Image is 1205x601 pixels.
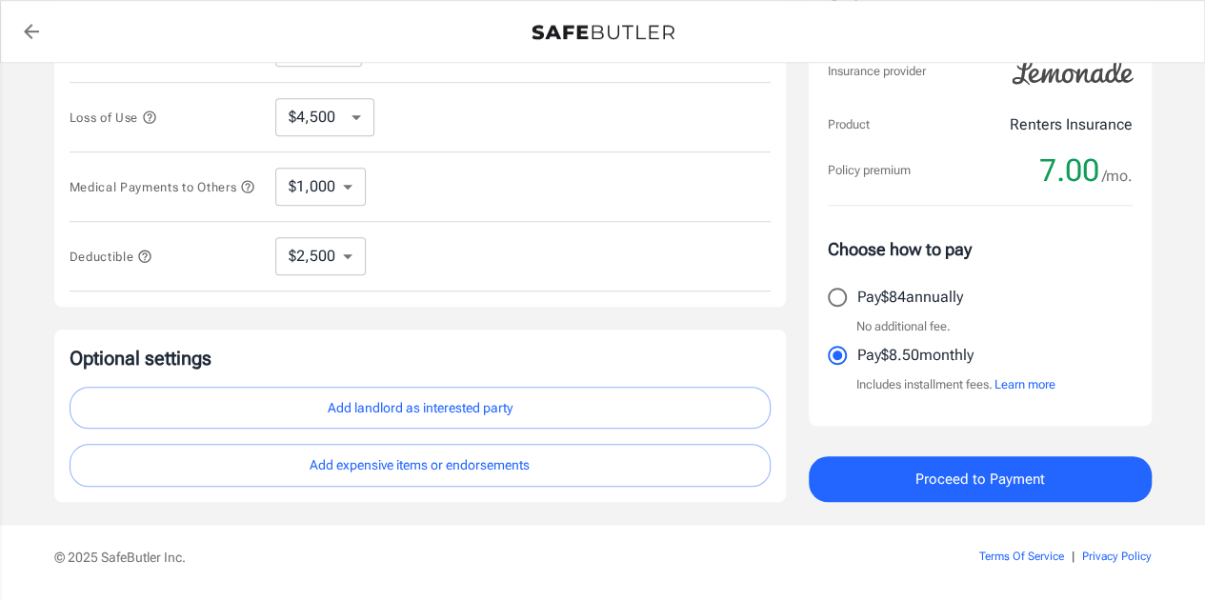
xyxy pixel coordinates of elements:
span: Medical Payments to Others [70,180,256,194]
a: back to quotes [12,12,50,50]
img: Back to quotes [532,25,674,40]
p: Optional settings [70,345,771,371]
span: Deductible [70,250,153,264]
p: Policy premium [828,161,911,180]
p: Renters Insurance [1010,113,1133,136]
button: Loss of Use [70,106,157,129]
p: © 2025 SafeButler Inc. [54,548,872,567]
button: Deductible [70,245,153,268]
p: Pay $8.50 monthly [857,344,974,367]
p: Pay $84 annually [857,286,963,309]
p: No additional fee. [856,317,951,336]
button: Add expensive items or endorsements [70,444,771,487]
span: /mo. [1102,163,1133,190]
p: Choose how to pay [828,236,1133,262]
button: Add landlord as interested party [70,387,771,430]
p: Includes installment fees. [856,375,1055,394]
button: Proceed to Payment [809,456,1152,502]
p: Insurance provider [828,62,926,81]
button: Learn more [994,375,1055,394]
a: Terms Of Service [979,550,1064,563]
p: Product [828,115,870,134]
span: | [1072,550,1074,563]
span: Loss of Use [70,110,157,125]
span: 7.00 [1039,151,1099,190]
img: Lemonade [1001,45,1144,98]
a: Privacy Policy [1082,550,1152,563]
span: Proceed to Payment [915,467,1045,491]
button: Medical Payments to Others [70,175,256,198]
